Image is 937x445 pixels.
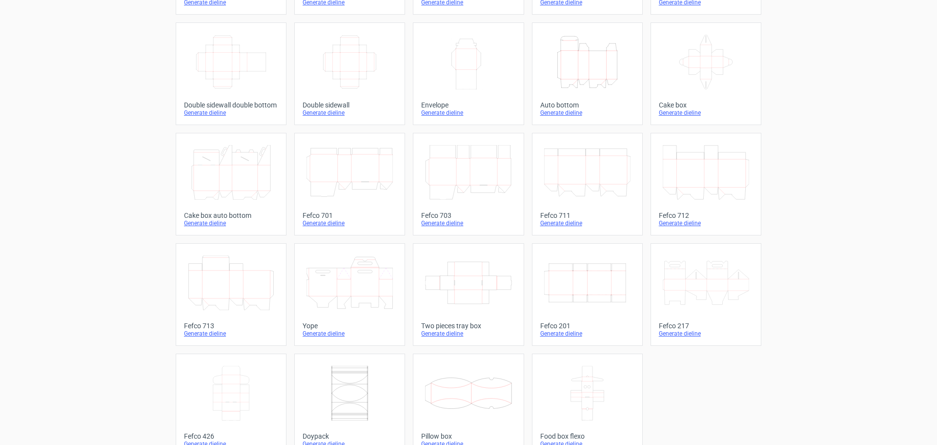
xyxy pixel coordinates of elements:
a: Auto bottomGenerate dieline [532,22,643,125]
a: Cake boxGenerate dieline [651,22,761,125]
div: Cake box [659,101,753,109]
div: Double sidewall double bottom [184,101,278,109]
div: Generate dieline [421,330,515,338]
div: Generate dieline [659,109,753,117]
a: Fefco 201Generate dieline [532,243,643,346]
div: Generate dieline [540,330,634,338]
div: Generate dieline [303,219,397,227]
a: Fefco 701Generate dieline [294,133,405,235]
div: Fefco 701 [303,212,397,219]
a: Double sidewallGenerate dieline [294,22,405,125]
a: Double sidewall double bottomGenerate dieline [176,22,286,125]
div: Pillow box [421,432,515,440]
a: Cake box auto bottomGenerate dieline [176,133,286,235]
div: Cake box auto bottom [184,212,278,219]
div: Generate dieline [659,330,753,338]
div: Two pieces tray box [421,322,515,330]
div: Generate dieline [184,330,278,338]
div: Generate dieline [421,219,515,227]
div: Generate dieline [184,109,278,117]
div: Generate dieline [540,109,634,117]
div: Fefco 201 [540,322,634,330]
div: Generate dieline [421,109,515,117]
a: YopeGenerate dieline [294,243,405,346]
div: Fefco 703 [421,212,515,219]
div: Fefco 426 [184,432,278,440]
div: Fefco 711 [540,212,634,219]
div: Yope [303,322,397,330]
a: Two pieces tray boxGenerate dieline [413,243,524,346]
div: Auto bottom [540,101,634,109]
div: Food box flexo [540,432,634,440]
a: EnvelopeGenerate dieline [413,22,524,125]
div: Generate dieline [659,219,753,227]
a: Fefco 703Generate dieline [413,133,524,235]
div: Fefco 713 [184,322,278,330]
div: Generate dieline [303,109,397,117]
div: Doypack [303,432,397,440]
a: Fefco 217Generate dieline [651,243,761,346]
div: Envelope [421,101,515,109]
div: Double sidewall [303,101,397,109]
div: Generate dieline [540,219,634,227]
div: Fefco 217 [659,322,753,330]
a: Fefco 712Generate dieline [651,133,761,235]
a: Fefco 711Generate dieline [532,133,643,235]
div: Generate dieline [184,219,278,227]
div: Fefco 712 [659,212,753,219]
div: Generate dieline [303,330,397,338]
a: Fefco 713Generate dieline [176,243,286,346]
